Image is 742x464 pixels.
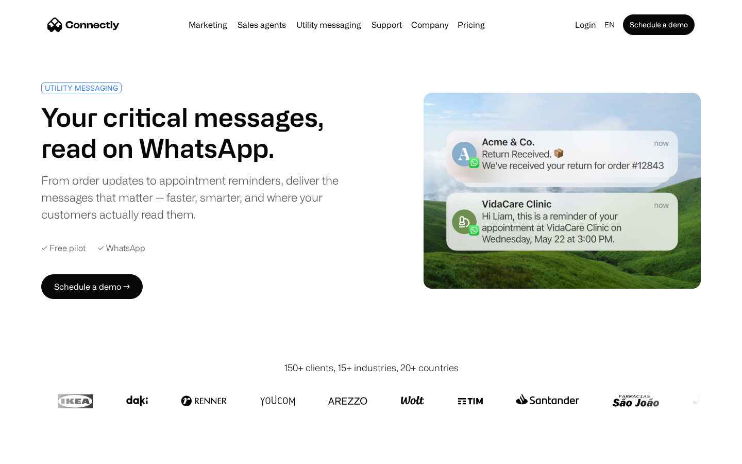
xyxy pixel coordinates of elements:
a: Pricing [453,21,489,29]
div: ✓ Free pilot [41,243,86,253]
a: Utility messaging [292,21,365,29]
aside: Language selected: English [10,445,62,460]
div: UTILITY MESSAGING [45,84,118,92]
a: Schedule a demo → [41,274,143,299]
ul: Language list [21,446,62,460]
a: Support [367,21,406,29]
div: Company [411,18,448,32]
a: Schedule a demo [623,14,695,35]
a: Marketing [184,21,231,29]
div: 150+ clients, 15+ industries, 20+ countries [284,361,459,375]
h1: Your critical messages, read on WhatsApp. [41,102,367,163]
div: en [604,18,615,32]
a: Sales agents [233,21,290,29]
div: ✓ WhatsApp [98,243,145,253]
a: Login [571,18,600,32]
div: From order updates to appointment reminders, deliver the messages that matter — faster, smarter, ... [41,172,367,223]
